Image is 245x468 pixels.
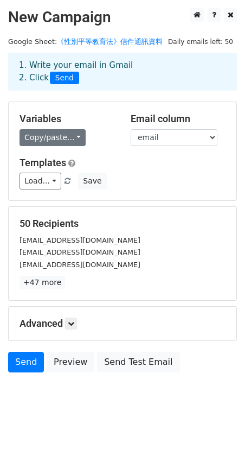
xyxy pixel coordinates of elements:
[191,416,245,468] iframe: Chat Widget
[11,59,234,84] div: 1. Write your email in Gmail 2. Click
[20,261,140,269] small: [EMAIL_ADDRESS][DOMAIN_NAME]
[57,37,163,46] a: 《性別平等教育法》信件通訊資料
[20,318,225,330] h5: Advanced
[164,36,237,48] span: Daily emails left: 50
[20,236,140,244] small: [EMAIL_ADDRESS][DOMAIN_NAME]
[8,352,44,372] a: Send
[20,113,114,125] h5: Variables
[191,416,245,468] div: 聊天小工具
[78,173,106,189] button: Save
[131,113,225,125] h5: Email column
[20,173,61,189] a: Load...
[20,129,86,146] a: Copy/paste...
[50,72,79,85] span: Send
[47,352,94,372] a: Preview
[20,276,65,289] a: +47 more
[8,37,163,46] small: Google Sheet:
[20,218,225,230] h5: 50 Recipients
[97,352,179,372] a: Send Test Email
[164,37,237,46] a: Daily emails left: 50
[20,248,140,256] small: [EMAIL_ADDRESS][DOMAIN_NAME]
[20,157,66,168] a: Templates
[8,8,237,27] h2: New Campaign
